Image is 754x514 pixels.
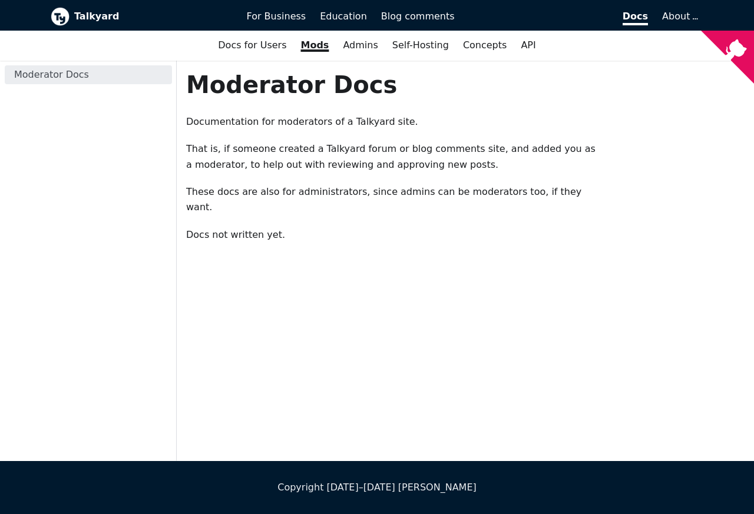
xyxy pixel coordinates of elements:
[381,11,455,22] span: Blog comments
[5,65,172,84] a: Moderator Docs
[336,35,385,55] a: Admins
[456,35,514,55] a: Concepts
[313,6,374,26] a: Education
[294,35,336,55] a: Mods
[462,6,656,26] a: Docs
[374,6,462,26] a: Blog comments
[662,11,696,22] a: About
[51,480,703,495] div: Copyright [DATE]–[DATE] [PERSON_NAME]
[186,141,600,173] p: That is, if someone created a Talkyard forum or blog comments site, and added you as a moderator,...
[51,7,230,26] a: Talkyard logoTalkyard
[385,35,456,55] a: Self-Hosting
[247,11,306,22] span: For Business
[320,11,367,22] span: Education
[186,184,600,215] p: These docs are also for administrators, since admins can be moderators too, if they want.
[240,6,313,26] a: For Business
[186,70,600,100] h1: Moderator Docs
[51,7,70,26] img: Talkyard logo
[514,35,543,55] a: API
[211,35,293,55] a: Docs for Users
[623,11,648,25] span: Docs
[74,9,230,24] b: Talkyard
[186,114,600,130] p: Documentation for moderators of a Talkyard site.
[186,227,600,243] p: Docs not written yet.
